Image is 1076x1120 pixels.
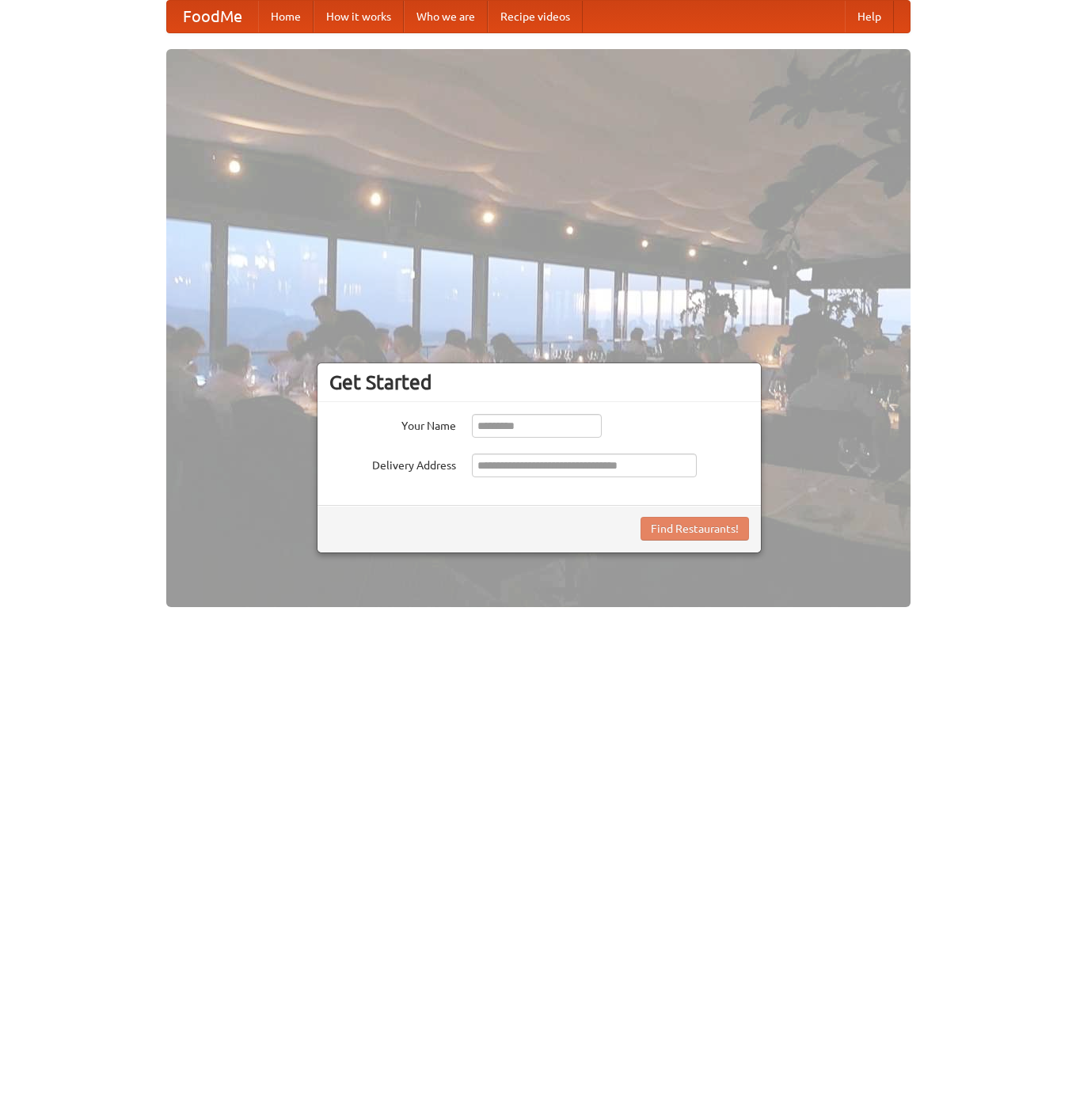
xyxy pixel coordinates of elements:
[845,1,894,32] a: Help
[329,454,456,473] label: Delivery Address
[258,1,314,32] a: Home
[488,1,583,32] a: Recipe videos
[314,1,404,32] a: How it works
[167,1,258,32] a: FoodMe
[641,517,749,541] button: Find Restaurants!
[404,1,488,32] a: Who we are
[329,370,749,394] h3: Get Started
[329,414,456,434] label: Your Name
